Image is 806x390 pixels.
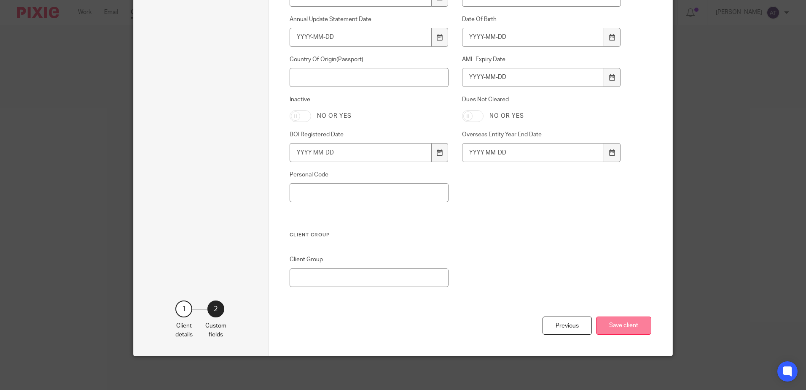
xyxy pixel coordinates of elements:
[207,301,224,317] div: 2
[290,255,449,264] label: Client Group
[205,322,226,339] p: Custom fields
[462,130,621,139] label: Overseas Entity Year End Date
[462,15,621,24] label: Date Of Birth
[462,143,604,162] input: YYYY-MM-DD
[290,130,449,139] label: BOI Registered Date
[290,55,449,64] label: Country Of Origin(Passport)
[290,95,449,104] label: Inactive
[596,317,651,335] button: Save client
[543,317,592,335] div: Previous
[290,28,432,47] input: YYYY-MM-DD
[462,55,621,64] label: AML Expiry Date
[290,171,449,179] label: Personal Code
[290,143,432,162] input: YYYY-MM-DD
[175,301,192,317] div: 1
[462,28,604,47] input: YYYY-MM-DD
[175,322,193,339] p: Client details
[489,112,524,120] label: No or yes
[290,15,449,24] label: Annual Update Statement Date
[462,68,604,87] input: YYYY-MM-DD
[317,112,352,120] label: No or yes
[462,95,621,104] label: Dues Not Cleared
[290,232,621,238] h3: Client Group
